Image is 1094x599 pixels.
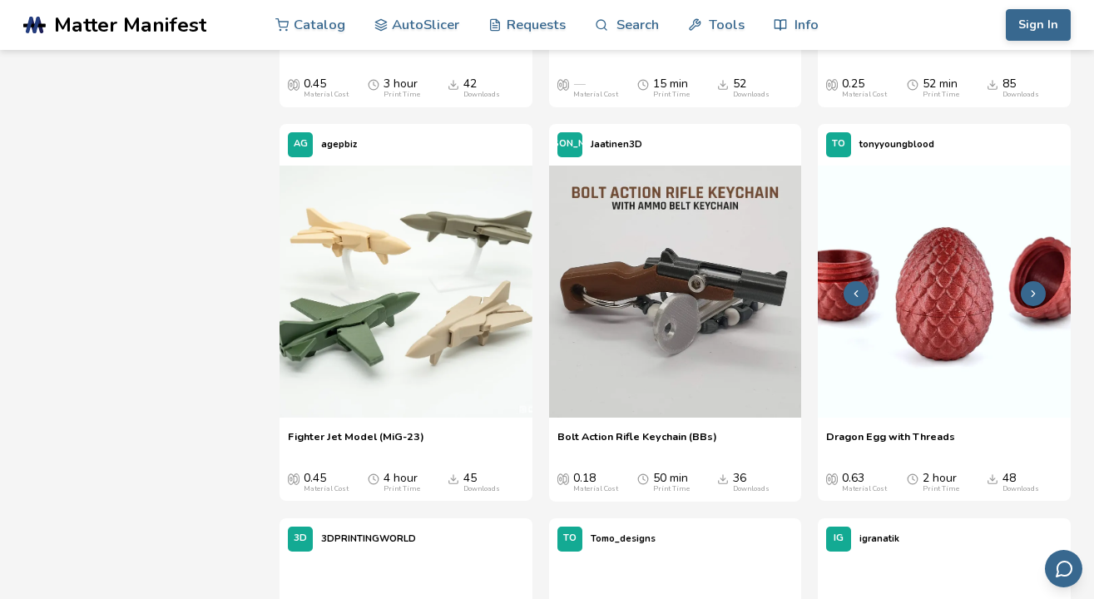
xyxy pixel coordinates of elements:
[923,472,959,493] div: 2 hour
[1002,91,1039,99] div: Downloads
[832,139,845,150] span: TO
[557,77,569,91] span: Average Cost
[859,136,934,153] p: tonyyoungblood
[733,77,770,99] div: 52
[563,533,577,544] span: TO
[1045,550,1082,587] button: Send feedback via email
[384,77,420,99] div: 3 hour
[653,91,690,99] div: Print Time
[294,139,308,150] span: AG
[653,485,690,493] div: Print Time
[842,485,887,493] div: Material Cost
[717,77,729,91] span: Downloads
[717,472,729,485] span: Downloads
[448,472,459,485] span: Downloads
[923,77,959,99] div: 52 min
[591,136,642,153] p: Jaatinen3D
[54,13,206,37] span: Matter Manifest
[653,472,690,493] div: 50 min
[368,472,379,485] span: Average Print Time
[842,91,887,99] div: Material Cost
[368,77,379,91] span: Average Print Time
[384,91,420,99] div: Print Time
[1002,77,1039,99] div: 85
[987,77,998,91] span: Downloads
[531,139,609,150] span: [PERSON_NAME]
[288,77,299,91] span: Average Cost
[826,77,838,91] span: Average Cost
[463,91,500,99] div: Downloads
[923,91,959,99] div: Print Time
[463,485,500,493] div: Downloads
[557,430,717,455] a: Bolt Action Rifle Keychain (BBs)
[304,77,349,99] div: 0.45
[573,472,618,493] div: 0.18
[1002,472,1039,493] div: 48
[733,485,770,493] div: Downloads
[463,77,500,99] div: 42
[859,530,899,547] p: igranatik
[294,533,307,544] span: 3D
[733,472,770,493] div: 36
[907,472,918,485] span: Average Print Time
[1006,9,1071,41] button: Sign In
[842,77,887,99] div: 0.25
[304,472,349,493] div: 0.45
[304,485,349,493] div: Material Cost
[288,430,424,455] a: Fighter Jet Model (MiG-23)
[834,533,844,544] span: IG
[573,77,585,91] span: —
[573,485,618,493] div: Material Cost
[653,77,690,99] div: 15 min
[321,530,416,547] p: 3DPRINTINGWORLD
[384,485,420,493] div: Print Time
[733,91,770,99] div: Downloads
[907,77,918,91] span: Average Print Time
[448,77,459,91] span: Downloads
[463,472,500,493] div: 45
[573,91,618,99] div: Material Cost
[591,530,656,547] p: Tomo_designs
[304,91,349,99] div: Material Cost
[384,472,420,493] div: 4 hour
[1002,485,1039,493] div: Downloads
[557,472,569,485] span: Average Cost
[637,472,649,485] span: Average Print Time
[842,472,887,493] div: 0.63
[987,472,998,485] span: Downloads
[637,77,649,91] span: Average Print Time
[288,472,299,485] span: Average Cost
[826,472,838,485] span: Average Cost
[321,136,357,153] p: agepbiz
[923,485,959,493] div: Print Time
[826,430,955,455] a: Dragon Egg with Threads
